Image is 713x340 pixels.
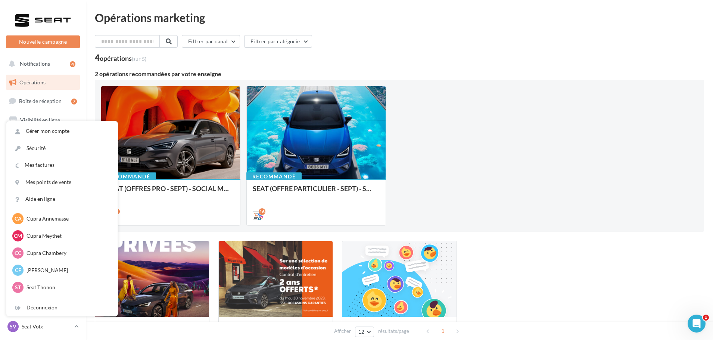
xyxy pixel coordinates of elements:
[6,299,118,316] div: Déconnexion
[437,325,449,337] span: 1
[253,185,380,200] div: SEAT (OFFRE PARTICULIER - SEPT) - SOCIAL MEDIA
[15,284,21,291] span: ST
[20,117,60,123] span: Visibilité en ligne
[70,61,75,67] div: 4
[259,208,265,215] div: 16
[4,187,81,202] a: Calendrier
[6,140,118,157] a: Sécurité
[19,98,62,104] span: Boîte de réception
[27,266,109,274] p: [PERSON_NAME]
[688,315,706,333] iframe: Intercom live chat
[27,284,109,291] p: Seat Thonon
[358,329,365,335] span: 12
[71,99,77,105] div: 7
[6,174,118,191] a: Mes points de vente
[27,232,109,240] p: Cupra Meythet
[95,54,146,62] div: 4
[4,93,81,109] a: Boîte de réception7
[15,249,21,257] span: CC
[4,168,81,184] a: Médiathèque
[107,185,234,200] div: SEAT (OFFRES PRO - SEPT) - SOCIAL MEDIA
[4,56,78,72] button: Notifications 4
[20,60,50,67] span: Notifications
[95,71,704,77] div: 2 opérations recommandées par votre enseigne
[244,35,312,48] button: Filtrer par catégorie
[101,172,156,181] div: Recommandé
[14,232,22,240] span: CM
[246,172,302,181] div: Recommandé
[6,35,80,48] button: Nouvelle campagne
[4,205,81,227] a: PLV et print personnalisable
[27,249,109,257] p: Cupra Chambery
[4,131,81,147] a: Campagnes
[132,56,146,62] span: (sur 5)
[378,328,409,335] span: résultats/page
[4,75,81,90] a: Opérations
[100,55,146,62] div: opérations
[15,215,22,222] span: CA
[334,328,351,335] span: Afficher
[22,323,71,330] p: Seat Volx
[27,215,109,222] p: Cupra Annemasse
[6,157,118,174] a: Mes factures
[4,112,81,128] a: Visibilité en ligne
[10,323,16,330] span: SV
[15,266,21,274] span: CF
[4,230,81,252] a: Campagnes DataOnDemand
[95,12,704,23] div: Opérations marketing
[703,315,709,321] span: 1
[6,191,118,208] a: Aide en ligne
[355,327,374,337] button: 12
[182,35,240,48] button: Filtrer par canal
[19,79,46,85] span: Opérations
[4,149,81,165] a: Contacts
[6,319,80,334] a: SV Seat Volx
[6,123,118,140] a: Gérer mon compte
